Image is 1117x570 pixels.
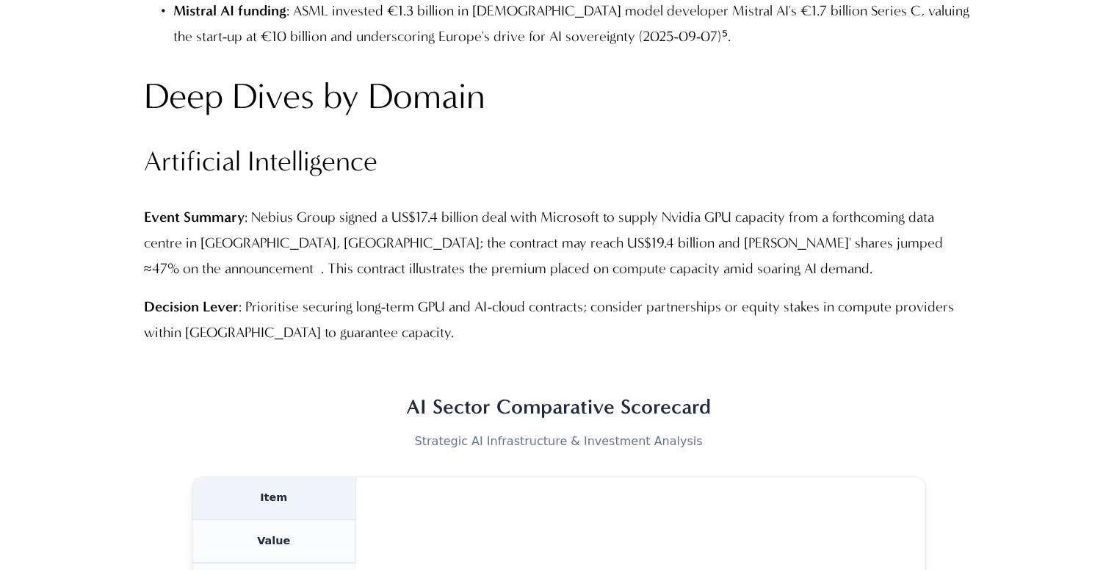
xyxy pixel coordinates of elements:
p: Strategic AI Infrastructure & Investment Analysis [192,431,926,452]
p: : Prioritise securing long‑term GPU and AI‑cloud contracts; consider partnerships or equity stake... [144,294,974,346]
strong: Decision Lever [144,298,239,315]
h1: AI Sector Comparative Scorecard [192,394,926,420]
h2: Deep Dives by Domain [144,73,974,120]
strong: Mistral AI funding [173,2,286,19]
h3: Artificial Intelligence [144,143,974,181]
th: Item [192,477,356,520]
th: Value [192,520,356,563]
p: : Nebius Group signed a US$17.4 billion deal with Microsoft to supply Nvidia GPU capacity from a ... [144,204,974,282]
strong: Event Summary [144,209,245,226]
